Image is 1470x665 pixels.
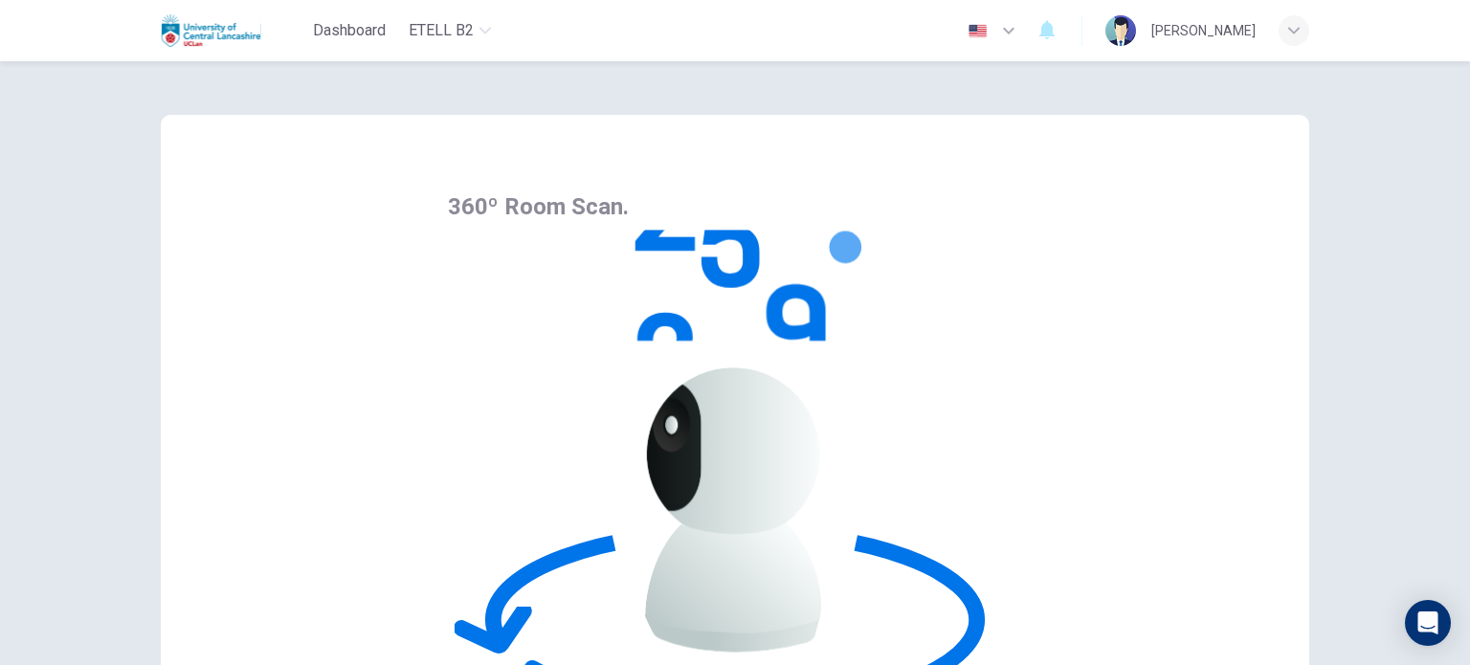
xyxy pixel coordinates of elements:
a: Uclan logo [161,11,305,50]
div: [PERSON_NAME] [1151,19,1256,42]
span: eTELL B2 [409,19,474,42]
span: Dashboard [313,19,386,42]
img: Uclan logo [161,11,261,50]
button: eTELL B2 [401,13,499,48]
div: Open Intercom Messenger [1405,600,1451,646]
img: en [966,24,990,38]
button: Dashboard [305,13,393,48]
img: Profile picture [1105,15,1136,46]
span: 360º Room Scan. [448,193,629,220]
